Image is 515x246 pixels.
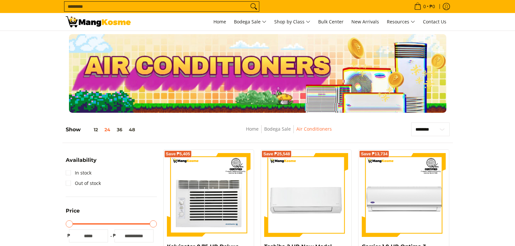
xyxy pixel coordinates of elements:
a: Out of stock [66,178,101,188]
a: Bodega Sale [264,126,291,132]
span: Shop by Class [274,18,310,26]
nav: Breadcrumbs [198,125,379,140]
button: 12 [81,127,101,132]
img: Carrier 1.0 HP Optima 3 R32 Split-Type Non-Inverter Air Conditioner (Class A) [362,153,446,237]
h5: Show [66,126,138,133]
a: Home [246,126,259,132]
span: ₱ [111,232,118,239]
img: Toshiba 2 HP New Model Split-Type Inverter Air Conditioner (Class A) [264,153,348,237]
a: Shop by Class [271,13,314,31]
span: Save ₱25,548 [263,152,290,156]
span: Contact Us [423,19,446,25]
button: Search [249,2,259,11]
button: 48 [126,127,138,132]
img: Kelvinator 0.75 HP Deluxe Eco, Window-Type Air Conditioner (Class A) [167,153,251,237]
a: Bodega Sale [231,13,270,31]
summary: Open [66,158,97,168]
span: Availability [66,158,97,163]
button: 24 [101,127,114,132]
a: Air Conditioners [296,126,332,132]
span: Price [66,208,80,214]
a: Resources [384,13,418,31]
a: Home [210,13,229,31]
span: New Arrivals [351,19,379,25]
span: Home [213,19,226,25]
span: ₱ [66,232,72,239]
nav: Main Menu [137,13,450,31]
button: 36 [114,127,126,132]
summary: Open [66,208,80,218]
span: Save ₱13,734 [361,152,387,156]
a: New Arrivals [348,13,382,31]
span: Resources [387,18,415,26]
img: Bodega Sale Aircon l Mang Kosme: Home Appliances Warehouse Sale [66,16,131,27]
span: ₱0 [428,4,436,9]
span: Bodega Sale [234,18,266,26]
span: • [412,3,437,10]
span: Save ₱5,405 [166,152,190,156]
span: Bulk Center [318,19,344,25]
a: Bulk Center [315,13,347,31]
span: 0 [422,4,427,9]
a: In stock [66,168,91,178]
a: Contact Us [420,13,450,31]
